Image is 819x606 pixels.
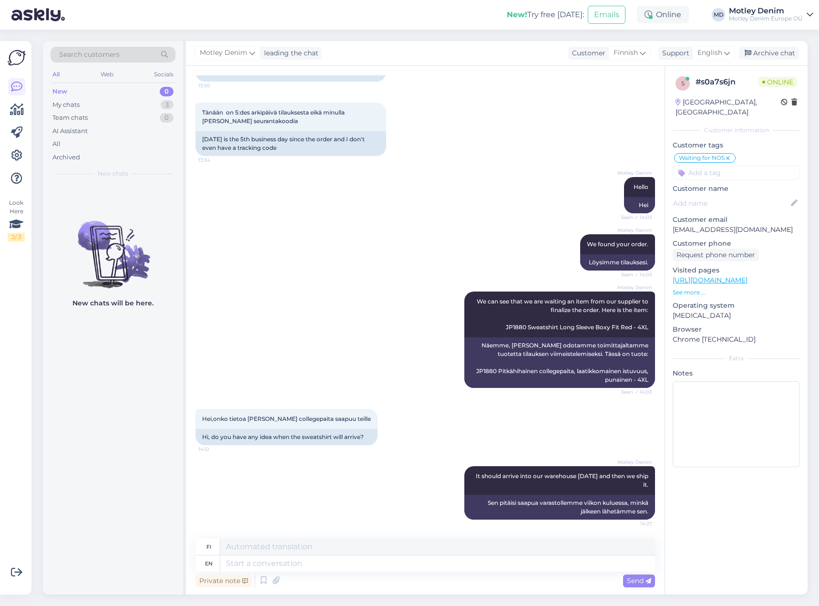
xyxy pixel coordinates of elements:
[206,539,211,555] div: fi
[161,100,174,110] div: 3
[160,113,174,123] div: 0
[588,6,625,24] button: Emails
[673,198,789,209] input: Add name
[476,472,650,488] span: It should arrive into our warehouse [DATE] and then we ship it.
[712,8,725,21] div: MD
[739,47,799,60] div: Archive chat
[624,197,655,213] div: Hei
[477,298,650,331] span: We can see that we are waiting an item from our supplier to finalize the order. Here is the item:...
[673,184,800,194] p: Customer name
[673,215,800,225] p: Customer email
[673,334,800,345] p: Chrome [TECHNICAL_ID]
[616,169,652,177] span: Motley Denim
[673,126,800,135] div: Customer information
[195,131,386,156] div: [DATE] is the 5th business day since the order and I don't even have a tracking code
[72,298,154,308] p: New chats will be here.
[99,68,115,81] div: Web
[696,76,758,88] div: # s0a7s6jn
[673,166,800,180] input: Add a tag
[627,576,651,585] span: Send
[729,7,813,22] a: Motley DenimMotley Denim Europe OÜ
[616,227,652,234] span: Motley Denim
[98,169,128,178] span: New chats
[51,68,61,81] div: All
[160,87,174,96] div: 0
[658,48,689,58] div: Support
[198,82,234,89] span: 13:30
[729,7,803,15] div: Motley Denim
[758,77,797,87] span: Online
[507,10,527,19] b: New!
[52,100,80,110] div: My chats
[580,254,655,271] div: Löysimme tilauksesi.
[673,249,759,261] div: Request phone number
[616,459,652,466] span: Motley Denim
[616,520,652,527] span: 14:27
[679,155,725,161] span: Waiting for NOS
[260,48,318,58] div: leading the chat
[464,337,655,388] div: Näemme, [PERSON_NAME] odotamme toimittajaltamme tuotetta tilauksen viimeistelemiseksi. Tässä on t...
[587,240,648,248] span: We found your order.
[616,214,652,221] span: Seen ✓ 14:03
[614,48,638,58] span: Finnish
[616,388,652,396] span: Seen ✓ 14:03
[637,6,689,23] div: Online
[673,276,747,284] a: [URL][DOMAIN_NAME]
[673,354,800,363] div: Extra
[673,311,800,321] p: [MEDICAL_DATA]
[673,368,800,378] p: Notes
[673,301,800,311] p: Operating system
[681,80,685,87] span: s
[195,429,378,445] div: Hi, do you have any idea when the sweatshirt will arrive?
[697,48,722,58] span: English
[8,233,25,241] div: 2 / 3
[152,68,175,81] div: Socials
[673,239,800,249] p: Customer phone
[200,48,247,58] span: Motley Denim
[676,97,781,117] div: [GEOGRAPHIC_DATA], [GEOGRAPHIC_DATA]
[202,415,371,422] span: Hei,onko tietoa [PERSON_NAME] collegepaita saapuu teille
[673,140,800,150] p: Customer tags
[464,495,655,520] div: Sen pitäisi saapua varastollemme viikon kuluessa, minkä jälkeen lähetämme sen.
[8,199,25,241] div: Look Here
[634,183,648,190] span: Hello
[52,126,88,136] div: AI Assistant
[673,288,800,297] p: See more ...
[673,324,800,334] p: Browser
[195,575,252,587] div: Private note
[52,153,80,162] div: Archived
[729,15,803,22] div: Motley Denim Europe OÜ
[205,555,213,572] div: en
[616,284,652,291] span: Motley Denim
[8,49,26,67] img: Askly Logo
[202,109,346,125] span: Tänään on 5:des arkipäivä tilauksesta eikä minulla [PERSON_NAME] seurantakoodia
[59,50,120,60] span: Search customers
[52,87,67,96] div: New
[673,265,800,275] p: Visited pages
[52,113,88,123] div: Team chats
[43,204,183,290] img: No chats
[616,271,652,278] span: Seen ✓ 14:03
[673,225,800,235] p: [EMAIL_ADDRESS][DOMAIN_NAME]
[507,9,584,21] div: Try free [DATE]:
[198,446,234,453] span: 14:12
[568,48,605,58] div: Customer
[198,157,234,164] span: 13:34
[52,139,61,149] div: All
